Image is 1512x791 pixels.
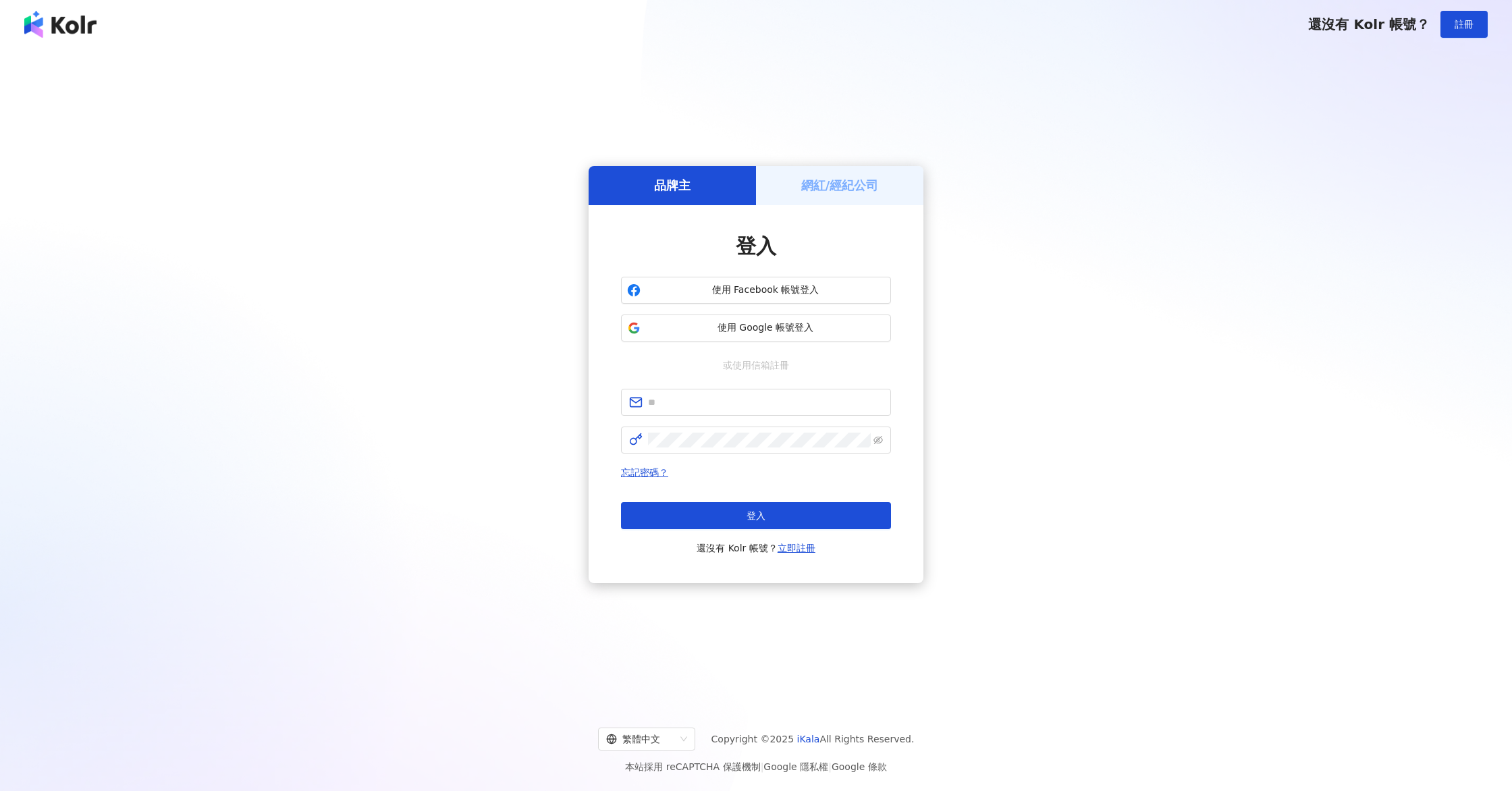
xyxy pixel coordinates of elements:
span: 登入 [747,510,765,521]
span: 還沒有 Kolr 帳號？ [1308,16,1430,32]
button: 登入 [621,502,891,529]
a: Google 條款 [832,761,887,772]
h5: 品牌主 [654,177,691,194]
button: 使用 Facebook 帳號登入 [621,277,891,304]
a: iKala [797,734,820,744]
span: 或使用信箱註冊 [713,358,799,373]
span: 還沒有 Kolr 帳號？ [697,540,815,556]
span: | [761,761,764,772]
a: 立即註冊 [778,543,815,553]
span: 使用 Facebook 帳號登入 [646,283,885,297]
button: 使用 Google 帳號登入 [621,315,891,342]
span: 本站採用 reCAPTCHA 保護機制 [625,759,886,775]
button: 註冊 [1440,11,1488,38]
img: logo [24,11,97,38]
span: eye-invisible [873,435,883,445]
span: 登入 [736,234,776,258]
span: 註冊 [1455,19,1474,30]
span: | [828,761,832,772]
span: 使用 Google 帳號登入 [646,321,885,335]
a: Google 隱私權 [763,761,828,772]
a: 忘記密碼？ [621,467,668,478]
h5: 網紅/經紀公司 [801,177,879,194]
div: 繁體中文 [606,728,675,750]
span: Copyright © 2025 All Rights Reserved. [711,731,915,747]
